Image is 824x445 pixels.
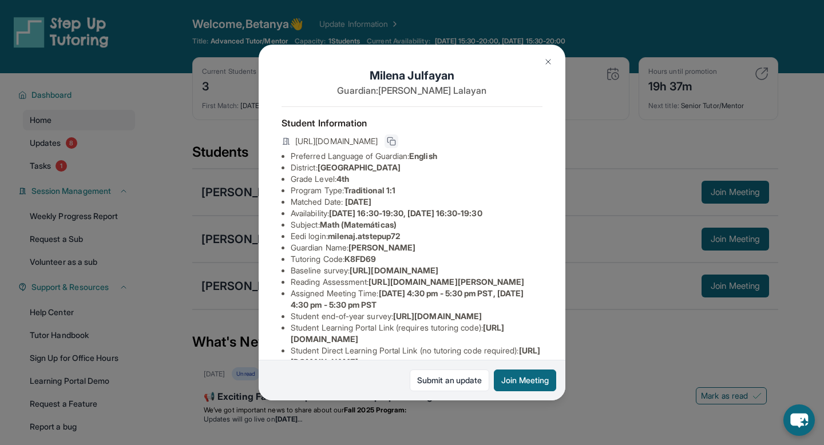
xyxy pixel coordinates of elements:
[291,311,542,322] li: Student end-of-year survey :
[291,231,542,242] li: Eedi login :
[282,67,542,84] h1: Milena Julfayan
[291,162,542,173] li: District:
[291,208,542,219] li: Availability:
[350,265,438,275] span: [URL][DOMAIN_NAME]
[291,265,542,276] li: Baseline survey :
[291,242,542,253] li: Guardian Name :
[291,288,524,309] span: [DATE] 4:30 pm - 5:30 pm PST, [DATE] 4:30 pm - 5:30 pm PST
[295,136,378,147] span: [URL][DOMAIN_NAME]
[291,196,542,208] li: Matched Date:
[291,150,542,162] li: Preferred Language of Guardian:
[329,208,482,218] span: [DATE] 16:30-19:30, [DATE] 16:30-19:30
[345,197,371,206] span: [DATE]
[291,322,542,345] li: Student Learning Portal Link (requires tutoring code) :
[348,243,415,252] span: [PERSON_NAME]
[385,134,398,148] button: Copy link
[336,174,349,184] span: 4th
[410,369,489,391] a: Submit an update
[494,369,556,391] button: Join Meeting
[291,288,542,311] li: Assigned Meeting Time :
[291,253,542,265] li: Tutoring Code :
[282,84,542,97] p: Guardian: [PERSON_NAME] Lalayan
[282,116,542,130] h4: Student Information
[318,162,401,172] span: [GEOGRAPHIC_DATA]
[291,276,542,288] li: Reading Assessment :
[320,220,397,229] span: Math (Matemáticas)
[783,404,815,436] button: chat-button
[409,151,437,161] span: English
[544,57,553,66] img: Close Icon
[344,254,376,264] span: K8FD69
[291,173,542,185] li: Grade Level:
[291,345,542,368] li: Student Direct Learning Portal Link (no tutoring code required) :
[328,231,400,241] span: milenaj.atstepup72
[291,219,542,231] li: Subject :
[344,185,395,195] span: Traditional 1:1
[393,311,482,321] span: [URL][DOMAIN_NAME]
[291,185,542,196] li: Program Type:
[369,277,524,287] span: [URL][DOMAIN_NAME][PERSON_NAME]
